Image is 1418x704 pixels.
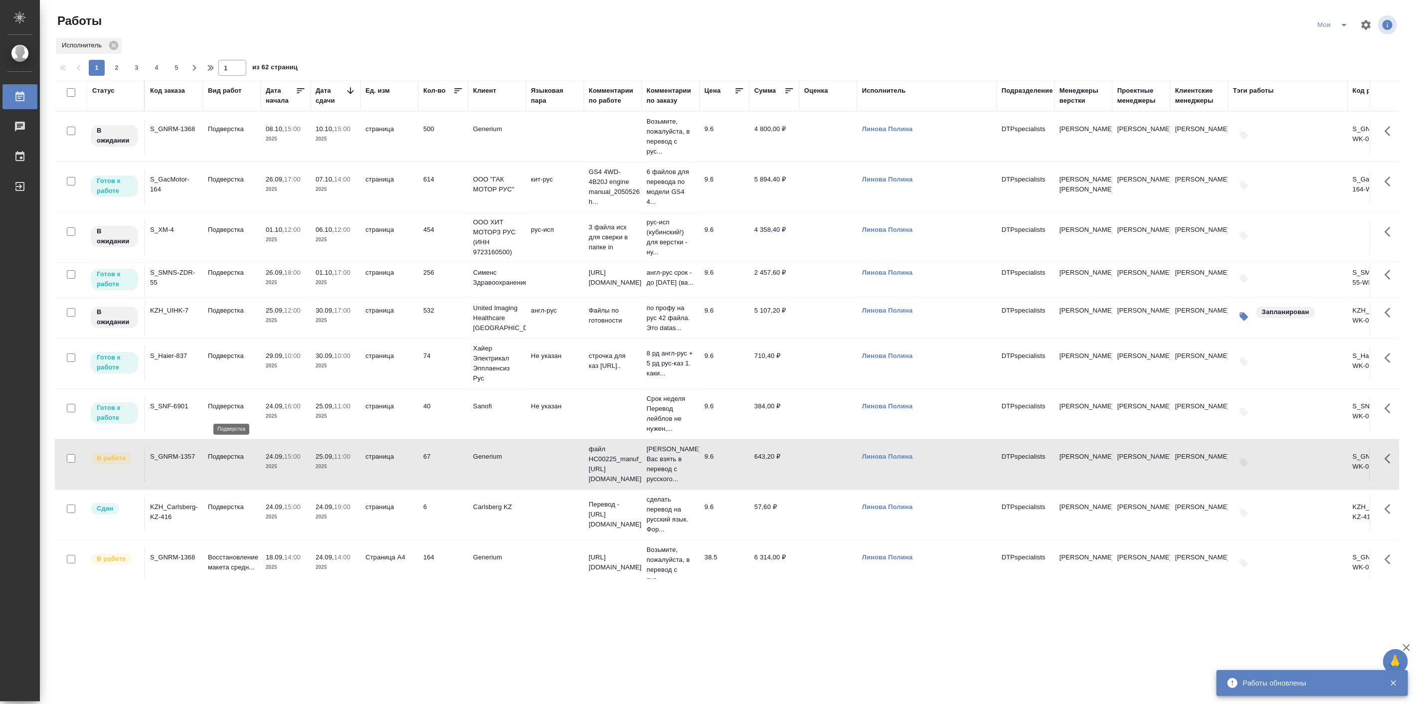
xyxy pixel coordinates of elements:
div: Проектные менеджеры [1117,86,1165,106]
button: 2 [109,60,125,76]
div: Оценка [804,86,828,96]
p: Подверстка [208,124,256,134]
td: 6 314,00 ₽ [749,547,799,582]
div: Менеджеры верстки [1060,86,1107,106]
p: 2025 [316,462,355,472]
div: Языковая пара [531,86,579,106]
p: 2025 [316,512,355,522]
div: Вид работ [208,86,242,96]
p: 12:00 [284,307,301,314]
td: страница [360,497,418,532]
div: Код заказа [150,86,185,96]
p: 2025 [266,278,306,288]
p: ООО ХИТ МОТОРЗ РУС (ИНН 9723160500) [473,217,521,257]
p: Подверстка [208,306,256,316]
p: Подверстка [208,401,256,411]
div: Тэги работы [1233,86,1274,96]
p: 14:00 [334,553,351,561]
td: 643,20 ₽ [749,447,799,482]
div: Статус [92,86,115,96]
td: 614 [418,170,468,204]
td: KZH_UIHK-7-WK-014 [1348,301,1406,336]
p: Сименс Здравоохранение [473,268,521,288]
button: Здесь прячутся важные кнопки [1379,396,1403,420]
p: Готов к работе [97,352,132,372]
p: 2025 [266,361,306,371]
td: DTPspecialists [997,263,1055,298]
p: 2025 [266,316,306,326]
td: 9.6 [700,346,749,381]
p: [PERSON_NAME] [1060,268,1107,278]
p: Generium [473,124,521,134]
button: 5 [169,60,184,76]
button: 🙏 [1383,649,1408,674]
p: [PERSON_NAME] [1060,401,1107,411]
td: S_GNRM-1368-WK-002 [1348,119,1406,154]
td: 454 [418,220,468,255]
td: страница [360,220,418,255]
td: 74 [418,346,468,381]
p: 2025 [316,316,355,326]
td: [PERSON_NAME] [1112,396,1170,431]
p: 14:00 [334,176,351,183]
td: страница [360,170,418,204]
p: Исполнитель [62,40,105,50]
p: [PERSON_NAME] [1060,351,1107,361]
td: 57,60 ₽ [749,497,799,532]
td: S_GNRM-1357-WK-023 [1348,447,1406,482]
td: DTPspecialists [997,447,1055,482]
button: Добавить тэги [1233,268,1255,290]
div: Исполнитель может приступить к работе [90,401,139,425]
span: из 62 страниц [252,61,298,76]
p: [PERSON_NAME] [1060,552,1107,562]
td: S_GNRM-1368-WK-018 [1348,547,1406,582]
a: Линова Полина [862,269,913,276]
button: Добавить тэги [1233,401,1255,423]
div: Комментарии по работе [589,86,637,106]
p: В ожидании [97,126,132,146]
div: Клиент [473,86,496,96]
td: 9.6 [700,301,749,336]
div: Цена [705,86,721,96]
p: 17:00 [334,307,351,314]
p: 17:00 [284,176,301,183]
td: [PERSON_NAME] [1170,547,1228,582]
p: сделать перевод на русский язык. Фор... [647,495,695,534]
button: Добавить тэги [1233,552,1255,574]
td: DTPspecialists [997,497,1055,532]
td: 9.6 [700,119,749,154]
div: Исполнитель [862,86,906,96]
button: 4 [149,60,165,76]
p: Готов к работе [97,269,132,289]
p: 19:00 [334,503,351,511]
td: 532 [418,301,468,336]
td: KZH_Carlsberg-KZ-416-WK-003 [1348,497,1406,532]
p: 30.09, [316,352,334,359]
p: 2025 [316,235,355,245]
p: 30.09, [316,307,334,314]
button: Здесь прячутся важные кнопки [1379,547,1403,571]
button: Добавить тэги [1233,452,1255,474]
td: [PERSON_NAME] [1170,346,1228,381]
span: 5 [169,63,184,73]
td: 9.6 [700,497,749,532]
p: В ожидании [97,307,132,327]
p: 14:00 [284,553,301,561]
p: Перевод - [URL][DOMAIN_NAME].. [589,500,637,529]
div: Исполнитель назначен, приступать к работе пока рано [90,124,139,148]
p: [PERSON_NAME], [PERSON_NAME] [1060,175,1107,194]
td: [PERSON_NAME] [1170,497,1228,532]
td: 9.6 [700,396,749,431]
p: GS4 4WD-4B20J engine manual_2050526 h... [589,167,637,207]
div: S_Haier-837 [150,351,198,361]
span: 4 [149,63,165,73]
button: Добавить тэги [1233,351,1255,373]
td: [PERSON_NAME] [1170,119,1228,154]
td: 164 [418,547,468,582]
p: Подверстка [208,225,256,235]
td: 67 [418,447,468,482]
div: Исполнитель [56,38,122,54]
div: Подразделение [1002,86,1053,96]
p: 07.10, [316,176,334,183]
p: 2025 [266,411,306,421]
